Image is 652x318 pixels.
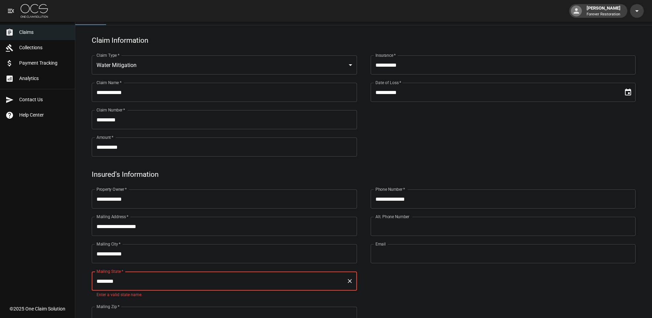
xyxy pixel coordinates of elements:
div: © 2025 One Claim Solution [10,305,65,312]
img: ocs-logo-white-transparent.png [21,4,48,18]
p: Forever Restoration [587,12,621,17]
span: Contact Us [19,96,69,103]
label: Insurance [375,52,396,58]
label: Claim Number [97,107,125,113]
label: Amount [97,134,114,140]
span: Claims [19,29,69,36]
span: Help Center [19,111,69,119]
p: Enter a valid state name. [97,292,352,299]
label: Claim Name [97,80,122,85]
label: Property Owner [97,186,127,192]
button: open drawer [4,4,18,18]
label: Alt. Phone Number [375,214,409,220]
label: Phone Number [375,186,405,192]
label: Claim Type [97,52,119,58]
label: Mailing Zip [97,304,120,309]
button: Clear [345,276,355,286]
label: Email [375,241,386,247]
button: Choose date, selected date is Aug 5, 2025 [621,85,635,99]
span: Collections [19,44,69,51]
span: Analytics [19,75,69,82]
label: Date of Loss [375,80,401,85]
label: Mailing Address [97,214,128,220]
label: Mailing State [97,268,123,274]
label: Mailing City [97,241,121,247]
div: [PERSON_NAME] [584,5,623,17]
span: Payment Tracking [19,59,69,67]
div: Water Mitigation [92,55,357,75]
